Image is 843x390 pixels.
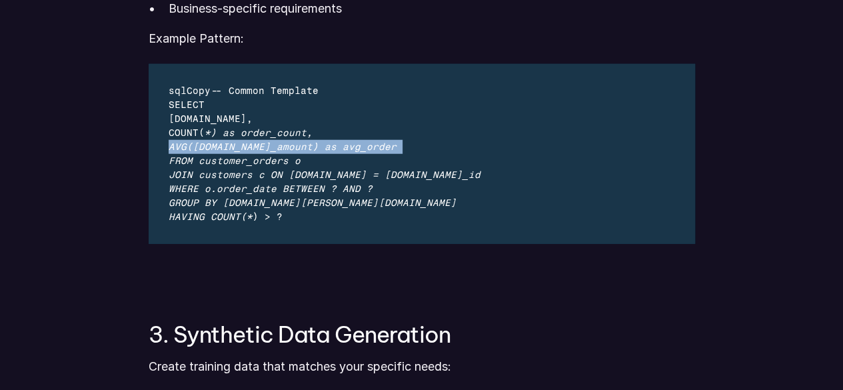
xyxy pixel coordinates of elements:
span: WHERE o.order_date BETWEEN ? AND ? [169,183,373,195]
span: *) as order_count, [205,127,313,139]
h3: 3. Synthetic Data Generation [149,322,695,347]
span: GROUP BY [DOMAIN_NAME][PERSON_NAME][DOMAIN_NAME] [169,197,456,209]
span: AVG([DOMAIN_NAME]_amount) as avg_order [169,141,397,153]
div: SELECT [169,98,482,112]
span: FROM customer_orders o [169,155,301,167]
div: Code Editor for example.md [149,64,502,244]
p: Create training data that matches your specific needs: [149,357,695,377]
div: sqlCopy-- Common Template [169,84,482,98]
p: Example Pattern: [149,29,695,49]
div: COUNT( [169,126,482,140]
div: [DOMAIN_NAME], [169,112,482,126]
div: ) > ? [169,210,482,224]
span: JOIN customers c ON [DOMAIN_NAME] = [DOMAIN_NAME]_id [169,169,480,181]
span: HAVING COUNT(* [169,211,253,223]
